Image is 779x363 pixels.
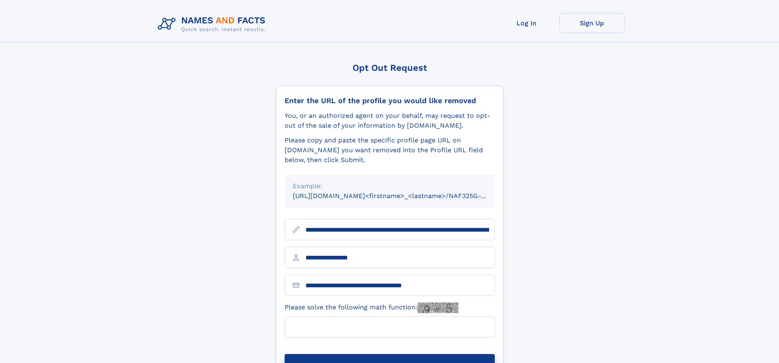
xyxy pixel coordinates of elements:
[285,135,495,165] div: Please copy and paste the specific profile page URL on [DOMAIN_NAME] you want removed into the Pr...
[285,302,458,313] label: Please solve the following math function:
[559,13,625,33] a: Sign Up
[285,96,495,105] div: Enter the URL of the profile you would like removed
[293,192,510,200] small: [URL][DOMAIN_NAME]<firstname>_<lastname>/NAF325G-xxxxxxxx
[293,181,487,191] div: Example:
[276,63,503,73] div: Opt Out Request
[285,111,495,131] div: You, or an authorized agent on your behalf, may request to opt-out of the sale of your informatio...
[155,13,272,35] img: Logo Names and Facts
[494,13,559,33] a: Log In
